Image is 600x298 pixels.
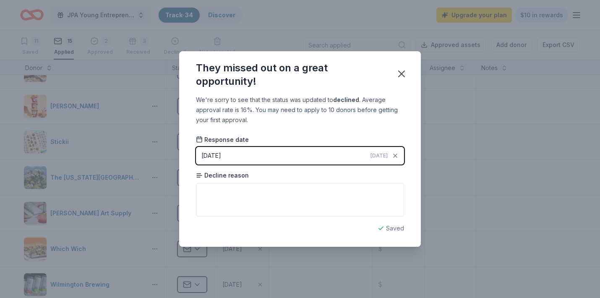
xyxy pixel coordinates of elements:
div: They missed out on a great opportunity! [196,61,386,88]
button: [DATE][DATE] [196,147,404,165]
span: Response date [196,136,249,144]
div: We're sorry to see that the status was updated to . Average approval rate is 16%. You may need to... [196,95,404,125]
div: [DATE] [201,151,221,161]
b: declined [333,96,359,103]
span: Decline reason [196,171,249,180]
span: [DATE] [370,152,388,159]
